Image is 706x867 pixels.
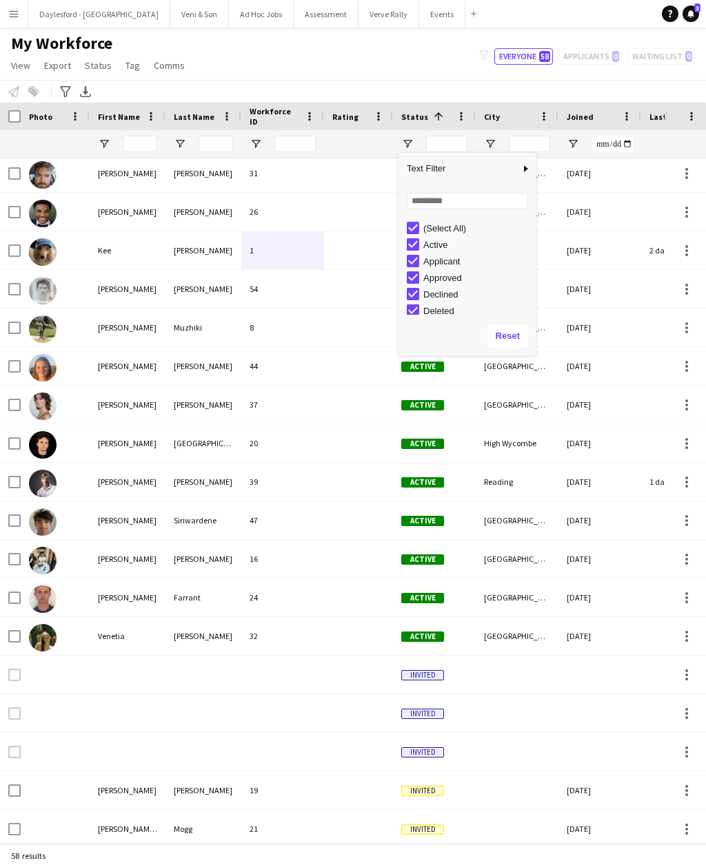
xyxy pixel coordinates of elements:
span: Status [401,112,428,122]
button: Open Filter Menu [567,138,579,150]
div: [PERSON_NAME] [90,540,165,578]
button: Reset [487,325,528,347]
button: Open Filter Menu [250,138,262,150]
div: 54 [241,270,324,308]
div: 21 [241,810,324,848]
div: [PERSON_NAME] [165,771,241,809]
div: [PERSON_NAME] [90,347,165,385]
img: Joshua Mensah [29,200,57,227]
div: [PERSON_NAME] [165,540,241,578]
span: Export [44,59,71,72]
span: Active [401,593,444,603]
a: Tag [120,56,145,74]
div: [PERSON_NAME] [165,231,241,269]
div: Siriwardene [165,501,241,539]
div: [GEOGRAPHIC_DATA] [476,347,558,385]
div: [PERSON_NAME] [165,270,241,308]
button: Everyone58 [494,48,553,65]
span: Photo [29,112,52,122]
span: Comms [154,59,185,72]
div: [DATE] [558,617,641,655]
div: Mogg [165,810,241,848]
button: Events [419,1,465,28]
span: Active [401,477,444,488]
div: Filter List [399,220,536,401]
button: Open Filter Menu [174,138,186,150]
span: City [484,112,500,122]
button: Veni & Son [170,1,229,28]
img: Theodoros Liakopoulos [29,547,57,574]
a: View [6,56,36,74]
div: [PERSON_NAME] [90,463,165,501]
div: Muzhiki [165,309,241,346]
div: 47 [241,501,324,539]
div: Reading [476,463,558,501]
span: 3 [694,3,700,12]
span: Invited [401,709,444,719]
div: [DATE] [558,386,641,424]
div: 31 [241,154,324,192]
div: 37 [241,386,324,424]
button: Daylesford - [GEOGRAPHIC_DATA] [28,1,170,28]
a: Status [79,56,117,74]
img: Lorant Kiraly [29,277,57,304]
span: Invited [401,670,444,680]
span: 58 [539,51,550,62]
div: Applicant [423,256,532,267]
img: Kee Wong [29,238,57,266]
input: First Name Filter Input [123,136,157,152]
div: [GEOGRAPHIC_DATA] [165,424,241,462]
div: [PERSON_NAME] [165,386,241,424]
span: Status [85,59,112,72]
input: Joined Filter Input [592,136,633,152]
div: 44 [241,347,324,385]
div: [GEOGRAPHIC_DATA] [476,386,558,424]
input: Row Selection is disabled for this row (unchecked) [8,669,21,681]
input: Row Selection is disabled for this row (unchecked) [8,707,21,720]
div: 20 [241,424,324,462]
img: Mahlon Muzhiki [29,315,57,343]
div: Column Filter [399,153,536,355]
a: 3 [683,6,699,22]
input: Status Filter Input [426,136,467,152]
img: Mimi Morley iszatt [29,393,57,420]
div: [PERSON_NAME] [90,193,165,231]
div: [GEOGRAPHIC_DATA] [476,501,558,539]
button: Ad Hoc Jobs [229,1,294,28]
div: [PERSON_NAME] ([PERSON_NAME]) [90,810,165,848]
button: Open Filter Menu [484,138,496,150]
a: Export [39,56,77,74]
div: [DATE] [558,193,641,231]
span: Active [401,362,444,372]
img: Melissa Benham [29,354,57,382]
span: Active [401,554,444,565]
span: First Name [98,112,140,122]
div: 24 [241,578,324,616]
div: 32 [241,617,324,655]
span: Text Filter [399,157,520,180]
span: Last Name [174,112,214,122]
div: 39 [241,463,324,501]
app-action-btn: Advanced filters [57,83,74,100]
span: Rating [332,112,359,122]
a: Comms [148,56,190,74]
span: Last job [649,112,680,122]
div: [DATE] [558,501,641,539]
div: [GEOGRAPHIC_DATA] [476,617,558,655]
div: 19 [241,771,324,809]
div: Farrant [165,578,241,616]
div: [PERSON_NAME] [90,270,165,308]
div: [DATE] [558,309,641,346]
input: City Filter Input [509,136,550,152]
img: Robert Usher [29,470,57,497]
div: [DATE] [558,424,641,462]
div: [PERSON_NAME] [165,463,241,501]
div: [PERSON_NAME] [90,154,165,192]
div: [DATE] [558,270,641,308]
img: Joshua Fawcett [29,161,57,189]
button: Verve Rally [359,1,419,28]
span: Invited [401,824,444,835]
div: [DATE] [558,578,641,616]
div: 1 [241,231,324,269]
div: [PERSON_NAME] [90,424,165,462]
